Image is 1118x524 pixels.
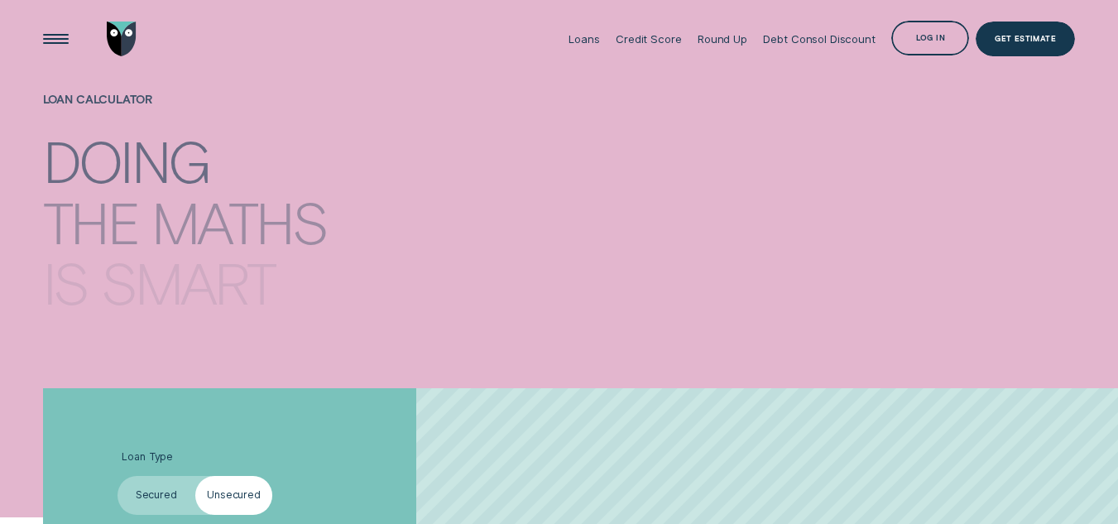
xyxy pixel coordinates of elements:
[43,255,89,309] div: is
[763,32,875,46] div: Debt Consol Discount
[118,476,195,515] label: Secured
[151,194,327,248] div: maths
[698,32,747,46] div: Round Up
[101,255,275,309] div: smart
[43,133,209,187] div: Doing
[43,337,380,379] p: Find out what your repayments would be on a Wisr loan.
[569,32,599,46] div: Loans
[43,123,380,285] h4: Doing the maths is smart
[107,22,136,56] img: Wisr
[43,93,380,128] h1: Loan Calculator
[616,32,681,46] div: Credit Score
[38,22,73,56] button: Open Menu
[976,22,1075,56] a: Get Estimate
[43,194,139,248] div: the
[122,450,173,464] span: Loan Type
[891,21,969,55] button: Log in
[195,476,273,515] label: Unsecured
